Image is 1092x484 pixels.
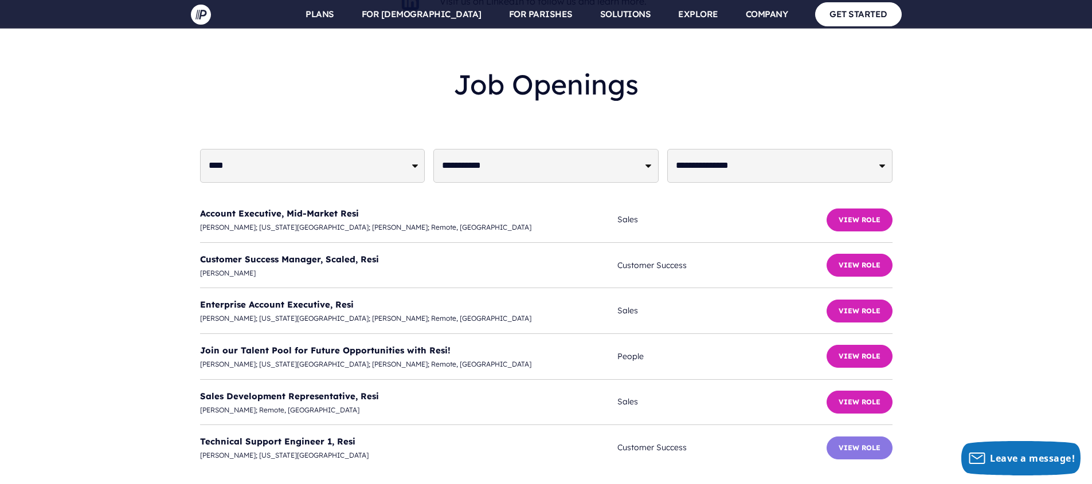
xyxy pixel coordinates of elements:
[617,213,826,227] span: Sales
[200,254,379,265] a: Customer Success Manager, Scaled, Resi
[617,304,826,318] span: Sales
[200,436,355,447] a: Technical Support Engineer 1, Resi
[815,2,902,26] a: GET STARTED
[617,349,826,364] span: People
[827,208,893,231] button: View Role
[200,449,618,462] span: [PERSON_NAME]; [US_STATE][GEOGRAPHIC_DATA]
[827,391,893,414] button: View Role
[827,436,893,459] button: View Role
[200,221,618,234] span: [PERSON_NAME]; [US_STATE][GEOGRAPHIC_DATA]; [PERSON_NAME]; Remote, [GEOGRAPHIC_DATA]
[617,258,826,273] span: Customer Success
[200,208,359,219] a: Account Executive, Mid-Market Resi
[827,254,893,277] button: View Role
[990,452,1075,465] span: Leave a message!
[200,299,354,310] a: Enterprise Account Executive, Resi
[961,441,1081,475] button: Leave a message!
[617,440,826,455] span: Customer Success
[200,312,618,325] span: [PERSON_NAME]; [US_STATE][GEOGRAPHIC_DATA]; [PERSON_NAME]; Remote, [GEOGRAPHIC_DATA]
[200,345,451,356] a: Join our Talent Pool for Future Opportunities with Resi!
[200,391,379,402] a: Sales Development Representative, Resi
[617,395,826,409] span: Sales
[200,404,618,416] span: [PERSON_NAME]; Remote, [GEOGRAPHIC_DATA]
[200,267,618,280] span: [PERSON_NAME]
[827,300,893,322] button: View Role
[827,345,893,368] button: View Role
[200,59,893,110] h2: Job Openings
[200,358,618,371] span: [PERSON_NAME]; [US_STATE][GEOGRAPHIC_DATA]; [PERSON_NAME]; Remote, [GEOGRAPHIC_DATA]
